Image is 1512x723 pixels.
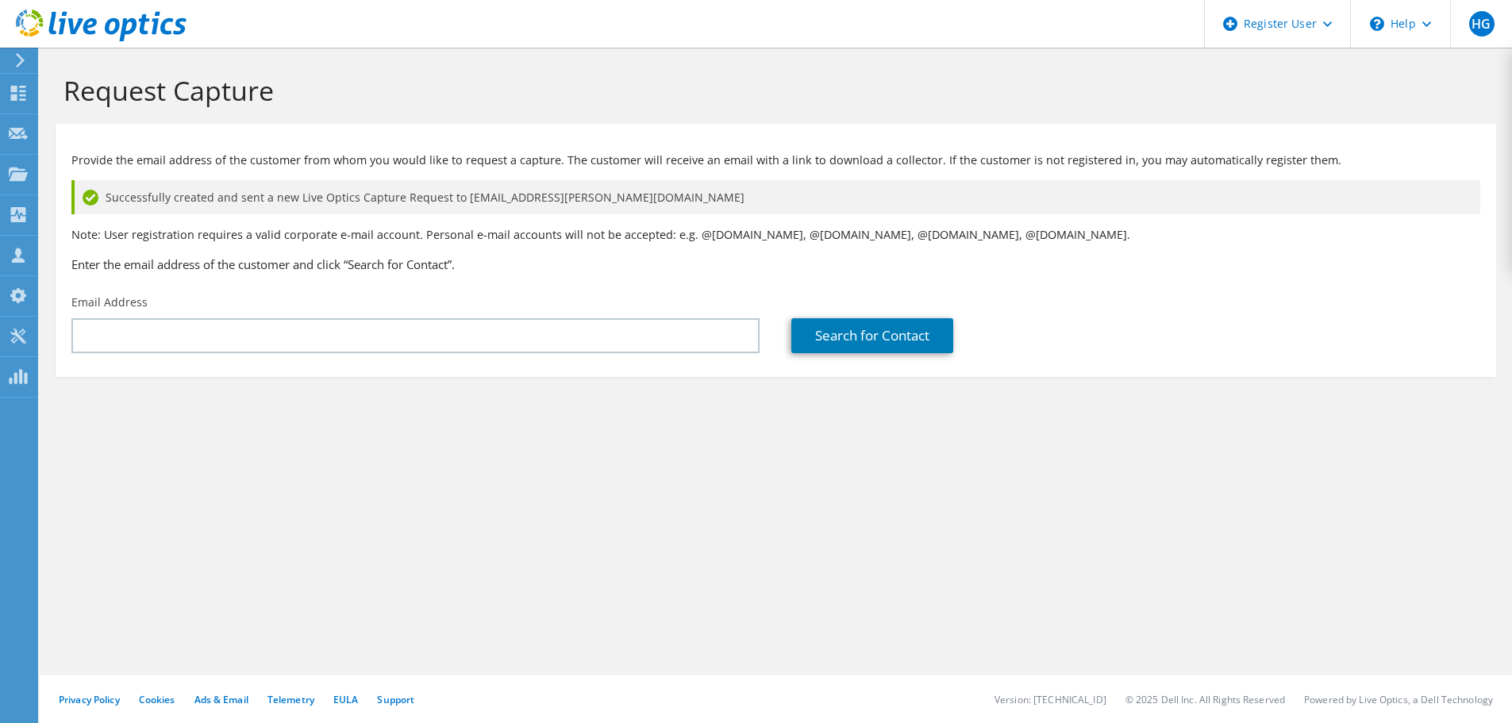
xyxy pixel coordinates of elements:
li: Powered by Live Optics, a Dell Technology [1304,693,1493,706]
span: Successfully created and sent a new Live Optics Capture Request to [EMAIL_ADDRESS][PERSON_NAME][D... [106,189,744,206]
h1: Request Capture [63,74,1480,107]
p: Provide the email address of the customer from whom you would like to request a capture. The cust... [71,152,1480,169]
a: Telemetry [267,693,314,706]
h3: Enter the email address of the customer and click “Search for Contact”. [71,256,1480,273]
a: Privacy Policy [59,693,120,706]
span: HG [1469,11,1495,37]
label: Email Address [71,294,148,310]
a: EULA [333,693,358,706]
p: Note: User registration requires a valid corporate e-mail account. Personal e-mail accounts will ... [71,226,1480,244]
a: Ads & Email [194,693,248,706]
svg: \n [1370,17,1384,31]
a: Search for Contact [791,318,953,353]
a: Support [377,693,414,706]
a: Cookies [139,693,175,706]
li: © 2025 Dell Inc. All Rights Reserved [1125,693,1285,706]
li: Version: [TECHNICAL_ID] [995,693,1106,706]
